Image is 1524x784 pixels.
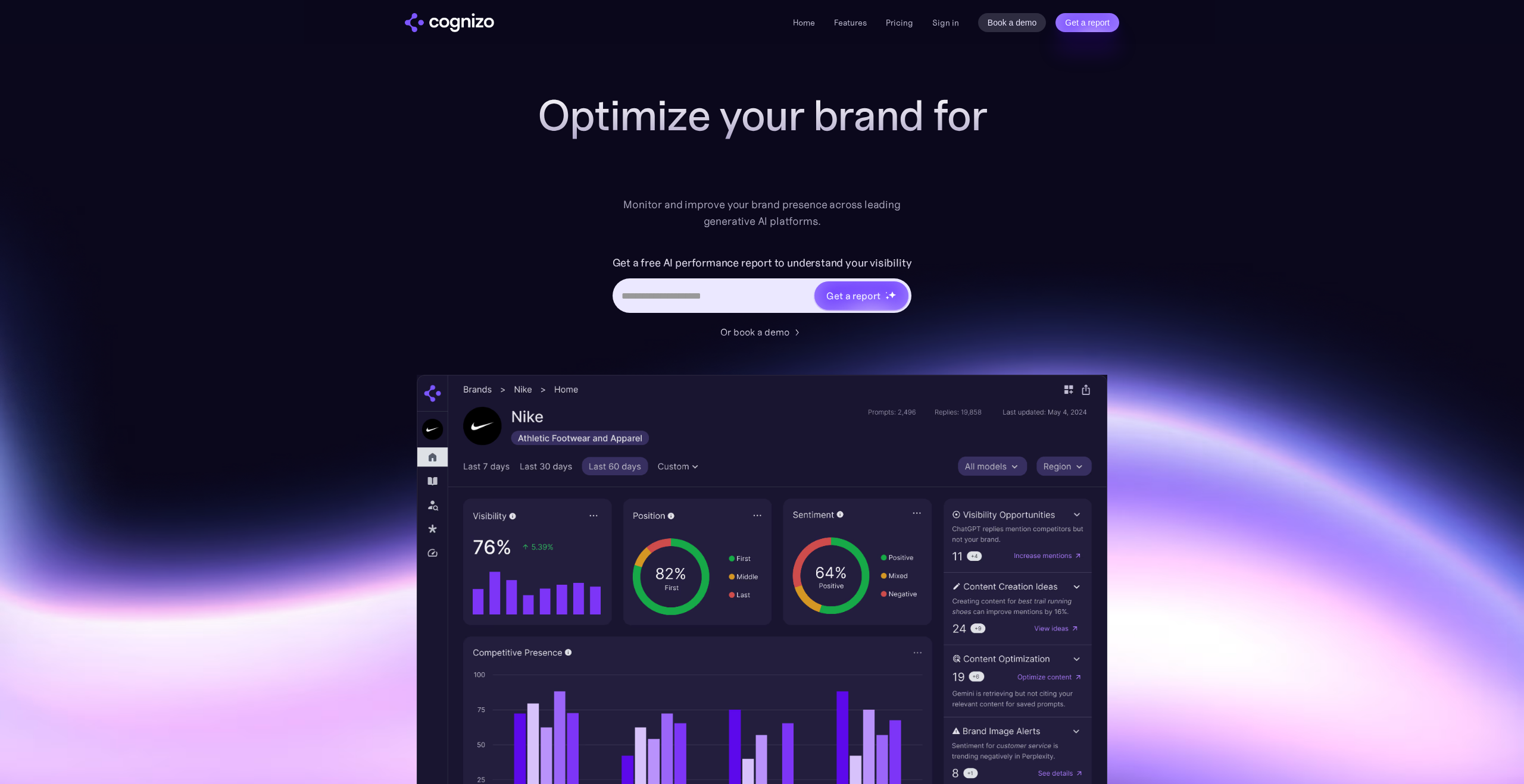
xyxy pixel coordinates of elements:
[720,325,789,339] div: Or book a demo
[978,13,1047,32] a: Book a demo
[932,15,959,30] a: Sign in
[524,92,1000,139] h1: Optimize your brand for
[885,291,887,293] img: star
[826,288,880,303] div: Get a report
[1055,13,1119,32] a: Get a report
[613,253,912,272] label: Get a free AI performance report to understand your visibility
[405,13,494,32] img: cognizo logo
[888,291,896,299] img: star
[813,280,910,311] a: Get a reportstarstarstar
[616,196,908,230] div: Monitor and improve your brand presence across leading generative AI platforms.
[720,325,804,339] a: Or book a demo
[405,13,494,32] a: home
[885,296,889,300] img: star
[886,17,913,28] a: Pricing
[834,17,867,28] a: Features
[793,17,815,28] a: Home
[613,253,912,319] form: Hero URL Input Form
